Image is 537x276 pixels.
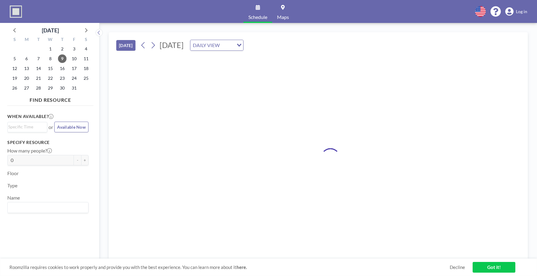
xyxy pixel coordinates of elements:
[70,74,78,83] span: Friday, October 24, 2025
[22,54,31,63] span: Monday, October 6, 2025
[10,54,19,63] span: Sunday, October 5, 2025
[58,84,67,92] span: Thursday, October 30, 2025
[222,41,233,49] input: Search for option
[34,84,43,92] span: Tuesday, October 28, 2025
[34,64,43,73] span: Tuesday, October 14, 2025
[9,264,450,270] span: Roomzilla requires cookies to work properly and provide you with the best experience. You can lea...
[7,170,19,176] label: Floor
[80,36,92,44] div: S
[450,264,465,270] a: Decline
[248,15,267,20] span: Schedule
[34,74,43,83] span: Tuesday, October 21, 2025
[505,7,527,16] a: Log in
[58,74,67,83] span: Thursday, October 23, 2025
[10,6,22,18] img: organization-logo
[21,36,33,44] div: M
[70,84,78,92] span: Friday, October 31, 2025
[473,262,515,273] a: Got it!
[82,54,90,63] span: Saturday, October 11, 2025
[70,54,78,63] span: Friday, October 10, 2025
[22,84,31,92] span: Monday, October 27, 2025
[10,84,19,92] span: Sunday, October 26, 2025
[49,124,53,130] span: or
[9,36,21,44] div: S
[82,64,90,73] span: Saturday, October 18, 2025
[277,15,289,20] span: Maps
[56,36,68,44] div: T
[46,45,55,53] span: Wednesday, October 1, 2025
[42,26,59,35] div: [DATE]
[70,45,78,53] span: Friday, October 3, 2025
[22,74,31,83] span: Monday, October 20, 2025
[46,64,55,73] span: Wednesday, October 15, 2025
[54,122,88,132] button: Available Now
[46,74,55,83] span: Wednesday, October 22, 2025
[10,64,19,73] span: Sunday, October 12, 2025
[8,204,85,212] input: Search for option
[8,122,47,131] div: Search for option
[45,36,56,44] div: W
[58,64,67,73] span: Thursday, October 16, 2025
[34,54,43,63] span: Tuesday, October 7, 2025
[74,155,81,165] button: -
[46,84,55,92] span: Wednesday, October 29, 2025
[8,123,44,130] input: Search for option
[8,202,88,213] div: Search for option
[70,64,78,73] span: Friday, October 17, 2025
[236,264,247,270] a: here.
[58,45,67,53] span: Thursday, October 2, 2025
[33,36,45,44] div: T
[58,54,67,63] span: Thursday, October 9, 2025
[516,9,527,14] span: Log in
[7,182,17,189] label: Type
[160,40,184,50] span: [DATE]
[57,124,86,130] span: Available Now
[7,140,88,145] h3: Specify resource
[7,94,93,103] h4: FIND RESOURCE
[22,64,31,73] span: Monday, October 13, 2025
[192,41,221,49] span: DAILY VIEW
[81,155,88,165] button: +
[7,148,52,154] label: How many people?
[82,45,90,53] span: Saturday, October 4, 2025
[190,40,243,50] div: Search for option
[116,40,135,51] button: [DATE]
[46,54,55,63] span: Wednesday, October 8, 2025
[10,74,19,83] span: Sunday, October 19, 2025
[68,36,80,44] div: F
[82,74,90,83] span: Saturday, October 25, 2025
[7,195,20,201] label: Name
